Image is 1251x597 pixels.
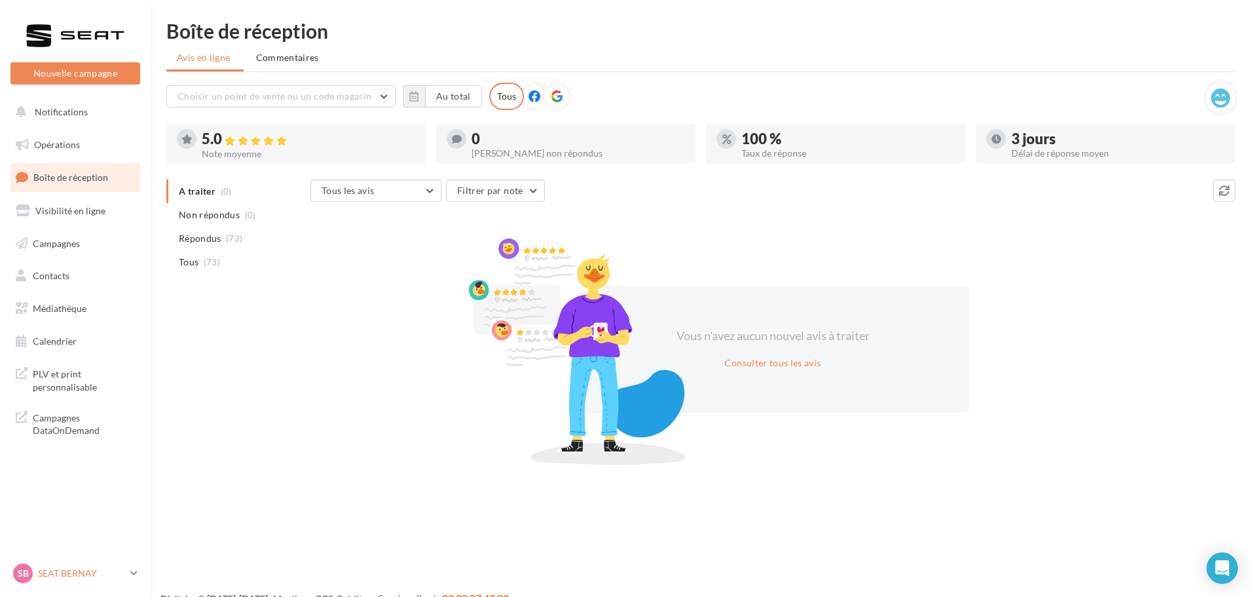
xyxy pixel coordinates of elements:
[1206,552,1238,584] div: Open Intercom Messenger
[202,149,415,159] div: Note moyenne
[18,567,29,580] span: SB
[166,85,396,107] button: Choisir un point de vente ou un code magasin
[403,85,482,107] button: Au total
[322,185,375,196] span: Tous les avis
[446,180,545,202] button: Filtrer par note
[33,237,80,248] span: Campagnes
[8,163,143,191] a: Boîte de réception
[33,270,69,281] span: Contacts
[8,328,143,355] a: Calendrier
[33,303,86,314] span: Médiathèque
[1011,132,1225,146] div: 3 jours
[245,210,256,220] span: (0)
[489,83,524,110] div: Tous
[472,132,685,146] div: 0
[33,409,135,437] span: Campagnes DataOnDemand
[8,230,143,258] a: Campagnes
[8,98,138,126] button: Notifications
[8,404,143,442] a: Campagnes DataOnDemand
[204,257,220,267] span: (73)
[1011,149,1225,158] div: Délai de réponse moyen
[38,567,125,580] p: SEAT BERNAY
[179,256,198,269] span: Tous
[719,355,826,371] button: Consulter tous les avis
[8,295,143,322] a: Médiathèque
[8,131,143,159] a: Opérations
[472,149,685,158] div: [PERSON_NAME] non répondus
[8,197,143,225] a: Visibilité en ligne
[202,132,415,147] div: 5.0
[179,232,221,245] span: Répondus
[8,262,143,290] a: Contacts
[310,180,441,202] button: Tous les avis
[226,233,242,244] span: (73)
[8,360,143,398] a: PLV et print personnalisable
[33,365,135,393] span: PLV et print personnalisable
[35,205,105,216] span: Visibilité en ligne
[166,21,1235,41] div: Boîte de réception
[10,561,140,586] a: SB SEAT BERNAY
[741,132,955,146] div: 100 %
[256,52,319,63] span: Commentaires
[425,85,482,107] button: Au total
[10,62,140,85] button: Nouvelle campagne
[179,208,240,221] span: Non répondus
[177,90,371,102] span: Choisir un point de vente ou un code magasin
[33,336,77,347] span: Calendrier
[35,106,88,117] span: Notifications
[33,172,108,183] span: Boîte de réception
[741,149,955,158] div: Taux de réponse
[660,328,886,345] div: Vous n'avez aucun nouvel avis à traiter
[34,139,80,150] span: Opérations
